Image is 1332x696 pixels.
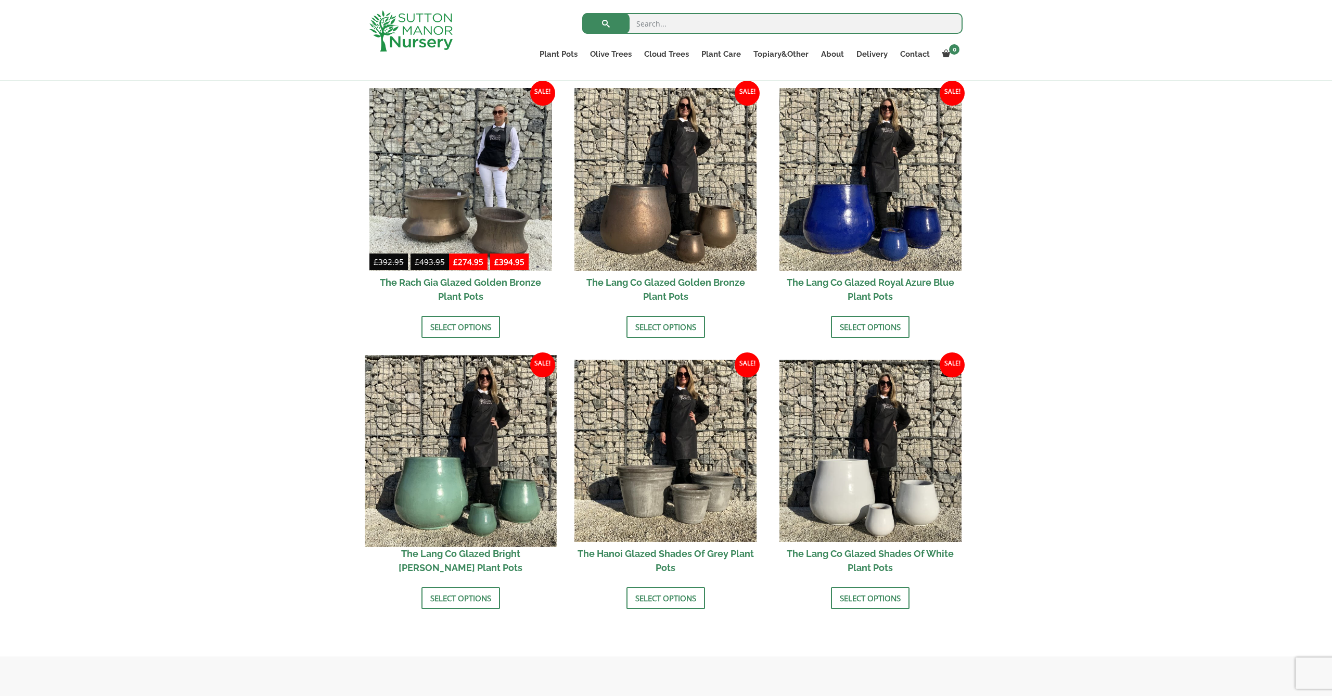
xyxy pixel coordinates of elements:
[626,316,705,338] a: Select options for “The Lang Co Glazed Golden Bronze Plant Pots”
[779,360,962,580] a: Sale! The Lang Co Glazed Shades Of White Plant Pots
[449,256,529,271] ins: -
[831,316,910,338] a: Select options for “The Lang Co Glazed Royal Azure Blue Plant Pots”
[369,88,552,308] a: Sale! £392.95-£493.95 £274.95-£394.95 The Rach Gia Glazed Golden Bronze Plant Pots
[415,257,419,267] span: £
[453,257,483,267] bdi: 274.95
[779,88,962,308] a: Sale! The Lang Co Glazed Royal Azure Blue Plant Pots
[638,47,695,61] a: Cloud Trees
[815,47,850,61] a: About
[421,316,500,338] a: Select options for “The Rach Gia Glazed Golden Bronze Plant Pots”
[530,352,555,377] span: Sale!
[574,88,757,271] img: The Lang Co Glazed Golden Bronze Plant Pots
[936,47,963,61] a: 0
[365,355,556,547] img: The Lang Co Glazed Bright Olive Green Plant Pots
[421,587,500,609] a: Select options for “The Lang Co Glazed Bright Olive Green Plant Pots”
[453,257,458,267] span: £
[369,542,552,579] h2: The Lang Co Glazed Bright [PERSON_NAME] Plant Pots
[779,360,962,542] img: The Lang Co Glazed Shades Of White Plant Pots
[574,360,757,580] a: Sale! The Hanoi Glazed Shades Of Grey Plant Pots
[574,360,757,542] img: The Hanoi Glazed Shades Of Grey Plant Pots
[940,81,965,106] span: Sale!
[779,542,962,579] h2: The Lang Co Glazed Shades Of White Plant Pots
[735,81,760,106] span: Sale!
[369,256,449,271] del: -
[574,271,757,308] h2: The Lang Co Glazed Golden Bronze Plant Pots
[584,47,638,61] a: Olive Trees
[735,352,760,377] span: Sale!
[369,360,552,580] a: Sale! The Lang Co Glazed Bright [PERSON_NAME] Plant Pots
[530,81,555,106] span: Sale!
[369,271,552,308] h2: The Rach Gia Glazed Golden Bronze Plant Pots
[574,542,757,579] h2: The Hanoi Glazed Shades Of Grey Plant Pots
[494,257,524,267] bdi: 394.95
[831,587,910,609] a: Select options for “The Lang Co Glazed Shades Of White Plant Pots”
[779,271,962,308] h2: The Lang Co Glazed Royal Azure Blue Plant Pots
[695,47,747,61] a: Plant Care
[626,587,705,609] a: Select options for “The Hanoi Glazed Shades Of Grey Plant Pots”
[494,257,499,267] span: £
[940,352,965,377] span: Sale!
[850,47,894,61] a: Delivery
[374,257,378,267] span: £
[574,88,757,308] a: Sale! The Lang Co Glazed Golden Bronze Plant Pots
[747,47,815,61] a: Topiary&Other
[415,257,445,267] bdi: 493.95
[779,88,962,271] img: The Lang Co Glazed Royal Azure Blue Plant Pots
[949,44,959,55] span: 0
[894,47,936,61] a: Contact
[369,10,453,52] img: logo
[374,257,404,267] bdi: 392.95
[533,47,584,61] a: Plant Pots
[369,88,552,271] img: The Rach Gia Glazed Golden Bronze Plant Pots
[582,13,963,34] input: Search...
